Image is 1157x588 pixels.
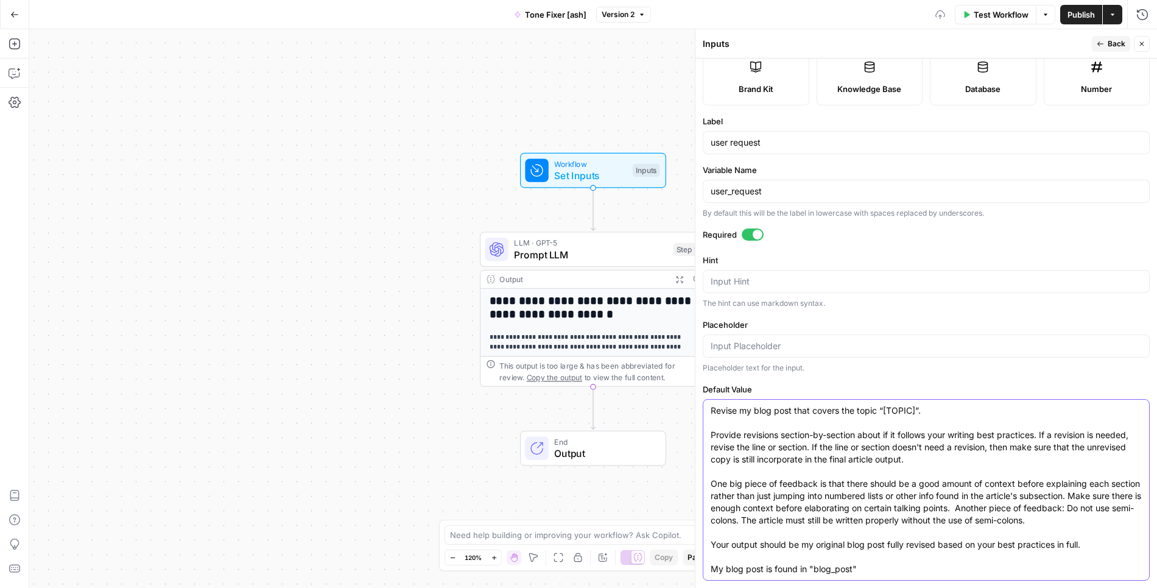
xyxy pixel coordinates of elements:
[554,158,627,169] span: Workflow
[591,187,595,230] g: Edge from start to step_1
[974,9,1029,21] span: Test Workflow
[711,405,1142,575] textarea: Revise my blog post that covers the topic “[TOPIC]”. Provide revisions section-by-section about i...
[703,319,1150,331] label: Placeholder
[703,298,1150,309] div: The hint can use markdown syntax.
[554,436,653,447] span: End
[525,9,586,21] span: Tone Fixer [ash]
[703,383,1150,395] label: Default Value
[703,208,1150,219] div: By default this will be the label in lowercase with spaces replaced by underscores.
[1108,38,1125,49] span: Back
[591,386,595,430] g: Edge from step_1 to end
[602,9,635,20] span: Version 2
[711,136,1142,149] input: Input Label
[955,5,1036,24] button: Test Workflow
[527,373,582,381] span: Copy the output
[554,446,653,461] span: Output
[650,550,678,565] button: Copy
[703,363,1150,374] div: Placeholder text for the input.
[655,552,673,563] span: Copy
[1060,5,1102,24] button: Publish
[514,247,667,262] span: Prompt LLM
[711,185,1142,197] input: user_request
[965,83,1001,95] span: Database
[596,7,651,23] button: Version 2
[499,274,666,285] div: Output
[507,5,594,24] button: Tone Fixer [ash]
[1092,36,1130,52] button: Back
[554,168,627,183] span: Set Inputs
[703,38,1088,50] div: Inputs
[703,115,1150,127] label: Label
[703,228,1150,241] label: Required
[499,360,700,383] div: This output is too large & has been abbreviated for review. to view the full content.
[837,83,901,95] span: Knowledge Base
[683,550,712,565] button: Paste
[703,254,1150,266] label: Hint
[514,237,667,249] span: LLM · GPT-5
[633,164,659,177] div: Inputs
[1067,9,1095,21] span: Publish
[480,431,706,466] div: EndOutput
[711,340,1142,352] input: Input Placeholder
[673,243,700,256] div: Step 1
[465,553,482,562] span: 120%
[703,164,1150,176] label: Variable Name
[688,552,708,563] span: Paste
[1081,83,1112,95] span: Number
[480,153,706,188] div: WorkflowSet InputsInputs
[739,83,773,95] span: Brand Kit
